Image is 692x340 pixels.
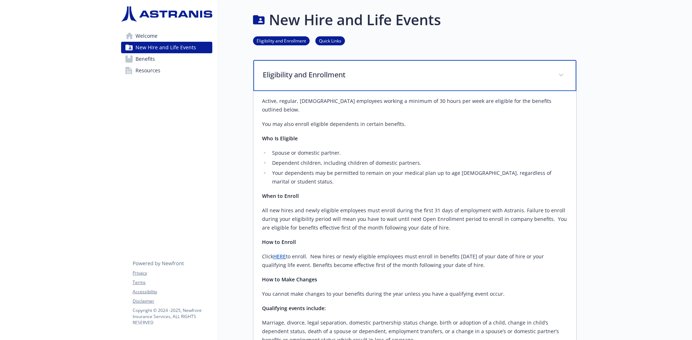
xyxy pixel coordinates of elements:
[262,135,298,142] strong: Who Is Eligible
[262,192,299,199] strong: When to Enroll
[270,159,568,167] li: Dependent children, including children of domestic partners.
[270,169,568,186] li: Your dependents may be permitted to remain on your medical plan up to age [DEMOGRAPHIC_DATA], reg...
[133,289,212,295] a: Accessibility
[133,307,212,326] p: Copyright © 2024 - 2025 , Newfront Insurance Services, ALL RIGHTS RESERVED
[136,30,158,42] span: Welcome
[262,97,568,114] p: Active, regular, [DEMOGRAPHIC_DATA] employees working a minimum of 30 hours per week are eligible...
[263,69,550,80] p: Eligibility and Enrollment
[133,298,212,304] a: Disclaimer
[262,206,568,232] p: All new hires and newly eligible employees must enroll during the first 31 days of employment wit...
[315,37,345,44] a: Quick Links
[270,149,568,157] li: Spouse or domestic partner.
[121,53,212,65] a: Benefits
[269,9,441,31] h1: New Hire and Life Events
[136,65,160,76] span: Resources
[262,305,326,312] strong: Qualifying events include:
[273,253,286,260] a: HERE
[262,290,568,298] p: You cannot make changes to your benefits during the year unless you have a qualifying event occur.
[262,252,568,269] p: Click to enroll. New hires or newly eligible employees must enroll in benefits [DATE] of your dat...
[262,120,568,128] p: You may also enroll eligible dependents in certain benefits.
[121,65,212,76] a: Resources
[262,276,317,283] strong: How to Make Changes
[136,42,196,53] span: New Hire and Life Events
[121,42,212,53] a: New Hire and Life Events
[253,37,310,44] a: Eligibility and Enrollment
[136,53,155,65] span: Benefits
[133,270,212,276] a: Privacy
[253,60,576,91] div: Eligibility and Enrollment
[121,30,212,42] a: Welcome
[133,279,212,286] a: Terms
[262,239,296,245] strong: How to Enroll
